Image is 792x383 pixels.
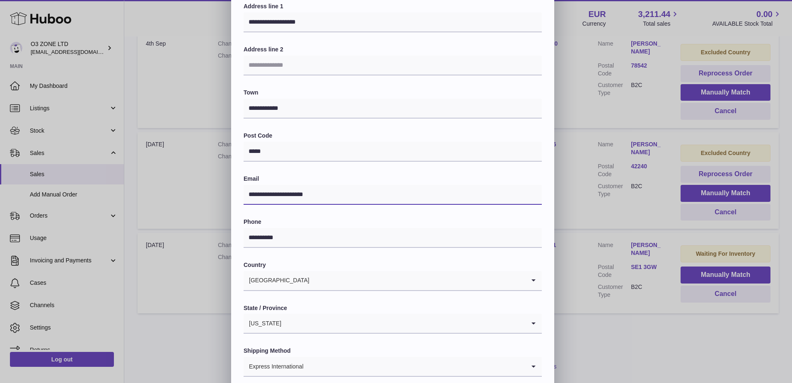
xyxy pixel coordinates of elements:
[244,218,542,226] label: Phone
[244,314,282,333] span: [US_STATE]
[244,2,542,10] label: Address line 1
[244,304,542,312] label: State / Province
[244,132,542,140] label: Post Code
[244,347,542,355] label: Shipping Method
[244,357,304,376] span: Express International
[244,89,542,97] label: Town
[310,271,525,290] input: Search for option
[282,314,525,333] input: Search for option
[304,357,525,376] input: Search for option
[244,314,542,334] div: Search for option
[244,271,310,290] span: [GEOGRAPHIC_DATA]
[244,261,542,269] label: Country
[244,357,542,377] div: Search for option
[244,271,542,291] div: Search for option
[244,175,542,183] label: Email
[244,46,542,53] label: Address line 2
